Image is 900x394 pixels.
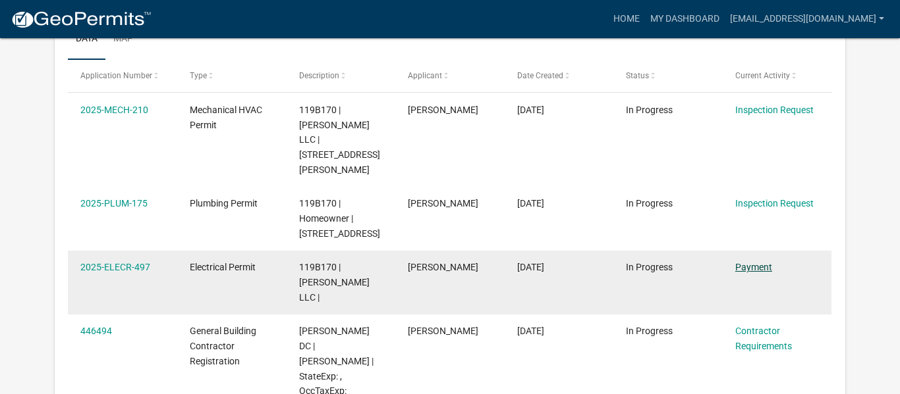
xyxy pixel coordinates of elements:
span: Type [190,71,207,80]
span: General Building Contractor Registration [190,326,256,366]
a: My Dashboard [645,7,725,32]
a: Map [105,18,141,61]
span: 09/02/2025 [517,262,544,272]
datatable-header-cell: Status [613,60,723,91]
datatable-header-cell: Date Created [505,60,614,91]
a: 2025-MECH-210 [80,105,148,115]
span: Date Created [517,71,563,80]
a: 446494 [80,326,112,336]
span: Michael bush [408,262,478,272]
span: In Progress [626,262,673,272]
a: Data [68,18,105,61]
a: Home [608,7,645,32]
datatable-header-cell: Application Number [68,60,177,91]
span: In Progress [626,198,673,209]
span: In Progress [626,326,673,336]
span: Michael bush [408,326,478,336]
span: Mechanical HVAC Permit [190,105,262,130]
span: 119B170 | Homeowner | 362 East River Bend Dr. [299,198,380,239]
a: [EMAIL_ADDRESS][DOMAIN_NAME] [725,7,889,32]
span: Michael bush [408,105,478,115]
span: 119B170 | M G BUSH LLC | [299,262,370,303]
datatable-header-cell: Current Activity [723,60,832,91]
a: Inspection Request [735,105,814,115]
a: 2025-ELECR-497 [80,262,150,272]
a: 2025-PLUM-175 [80,198,148,209]
span: 09/02/2025 [517,105,544,115]
span: In Progress [626,105,673,115]
span: Plumbing Permit [190,198,258,209]
span: Electrical Permit [190,262,256,272]
a: Inspection Request [735,198,814,209]
span: 119B170 | M G BUSH LLC | 751 Jackson Street [299,105,380,175]
span: 07/08/2025 [517,326,544,336]
a: Payment [735,262,772,272]
span: Status [626,71,649,80]
span: Description [299,71,339,80]
datatable-header-cell: Type [177,60,287,91]
a: Contractor Requirements [735,326,792,351]
span: Application Number [80,71,152,80]
span: Applicant [408,71,442,80]
span: 09/02/2025 [517,198,544,209]
span: Current Activity [735,71,790,80]
datatable-header-cell: Applicant [395,60,505,91]
span: Michael bush [408,198,478,209]
datatable-header-cell: Description [286,60,395,91]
